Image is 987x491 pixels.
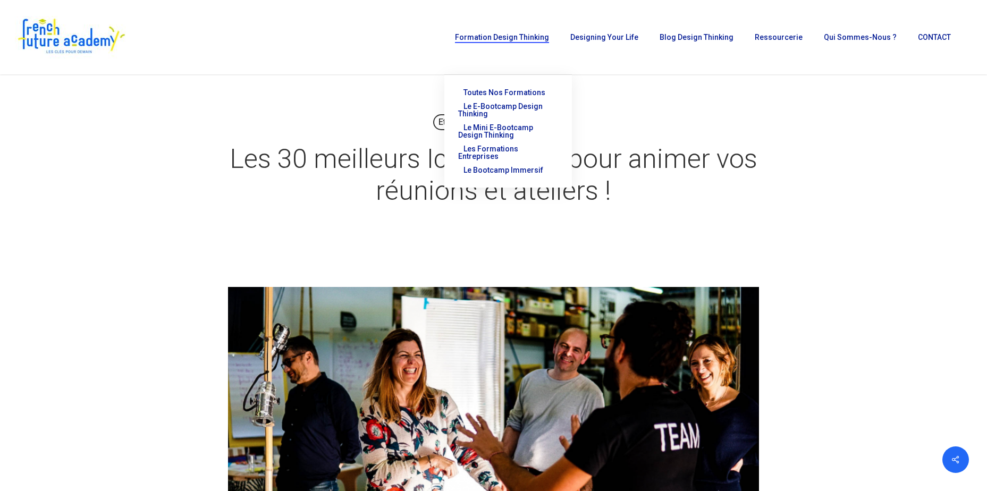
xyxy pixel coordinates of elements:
a: Etudes de cas [433,114,501,130]
span: Le Bootcamp Immersif [463,166,543,174]
span: CONTACT [918,33,951,41]
span: Ressourcerie [755,33,803,41]
a: Toutes nos formations [455,86,561,99]
a: Le Bootcamp Immersif [455,163,561,177]
span: Le Mini E-Bootcamp Design Thinking [458,123,533,139]
span: Formation Design Thinking [455,33,549,41]
a: Qui sommes-nous ? [819,33,902,41]
a: Blog Design Thinking [654,33,739,41]
span: Designing Your Life [570,33,638,41]
span: Les Formations Entreprises [458,145,518,160]
a: Designing Your Life [565,33,644,41]
h1: Les 30 meilleurs Icebreakers pour animer vos réunions et ateliers ! [228,132,760,217]
span: Blog Design Thinking [660,33,733,41]
span: Qui sommes-nous ? [824,33,897,41]
span: Le E-Bootcamp Design Thinking [458,102,543,118]
a: Le E-Bootcamp Design Thinking [455,99,561,121]
a: Ressourcerie [749,33,808,41]
a: Les Formations Entreprises [455,142,561,163]
a: CONTACT [913,33,956,41]
a: Le Mini E-Bootcamp Design Thinking [455,121,561,142]
img: French Future Academy [15,16,127,58]
span: Toutes nos formations [463,88,545,97]
a: Formation Design Thinking [450,33,554,41]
